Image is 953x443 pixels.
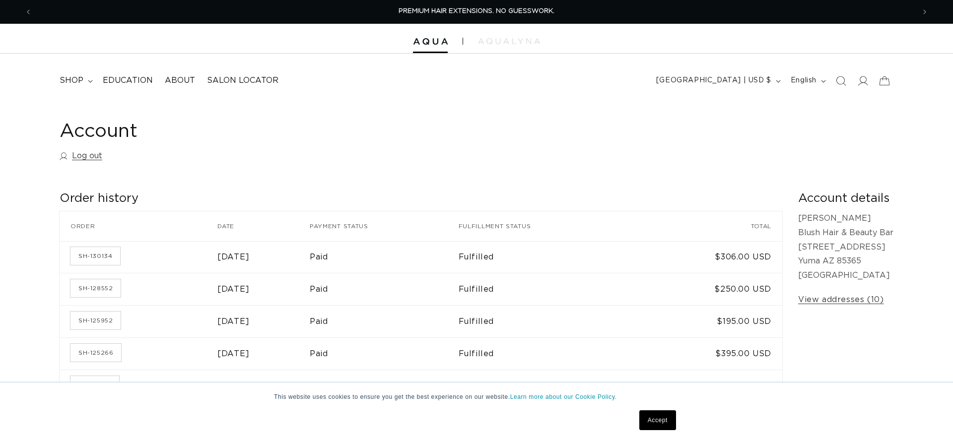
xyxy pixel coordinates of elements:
td: Paid [310,241,459,273]
summary: shop [54,69,97,92]
td: $395.00 USD [637,337,782,370]
span: Education [103,75,153,86]
h1: Account [60,120,893,144]
time: [DATE] [217,317,250,325]
span: PREMIUM HAIR EXTENSIONS. NO GUESSWORK. [399,8,554,14]
a: Order number SH-123714 [70,376,119,394]
time: [DATE] [217,253,250,261]
td: Fulfilled [459,370,637,402]
span: shop [60,75,83,86]
span: Salon Locator [207,75,278,86]
td: Fulfilled [459,305,637,337]
span: [GEOGRAPHIC_DATA] | USD $ [656,75,771,86]
th: Order [60,211,217,241]
p: This website uses cookies to ensure you get the best experience on our website. [274,392,679,401]
p: [PERSON_NAME] Blush Hair & Beauty Bar [STREET_ADDRESS] Yuma AZ 85365 [GEOGRAPHIC_DATA] [798,211,893,283]
a: Education [97,69,159,92]
h2: Order history [60,191,782,206]
td: $190.00 USD [637,370,782,402]
a: Learn more about our Cookie Policy. [510,393,617,400]
td: $250.00 USD [637,273,782,305]
td: $195.00 USD [637,305,782,337]
a: Accept [639,410,676,430]
time: [DATE] [217,285,250,293]
td: Paid [310,273,459,305]
a: Log out [60,149,102,163]
a: Order number SH-130134 [70,247,120,265]
span: About [165,75,195,86]
td: $306.00 USD [637,241,782,273]
summary: Search [830,70,852,92]
button: Previous announcement [17,2,39,21]
span: English [791,75,817,86]
a: About [159,69,201,92]
td: Fulfilled [459,273,637,305]
a: Order number SH-125952 [70,312,121,329]
td: Paid [310,337,459,370]
img: Aqua Hair Extensions [413,38,448,45]
a: Salon Locator [201,69,284,92]
a: View addresses (10) [798,293,884,307]
button: [GEOGRAPHIC_DATA] | USD $ [650,71,785,90]
th: Total [637,211,782,241]
td: Paid [310,370,459,402]
th: Payment status [310,211,459,241]
button: English [785,71,830,90]
img: aqualyna.com [478,38,540,44]
time: [DATE] [217,350,250,358]
a: Order number SH-125266 [70,344,121,362]
td: Paid [310,305,459,337]
th: Fulfillment status [459,211,637,241]
td: Fulfilled [459,241,637,273]
button: Next announcement [914,2,936,21]
a: Order number SH-128552 [70,279,121,297]
h2: Account details [798,191,893,206]
th: Date [217,211,310,241]
td: Fulfilled [459,337,637,370]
